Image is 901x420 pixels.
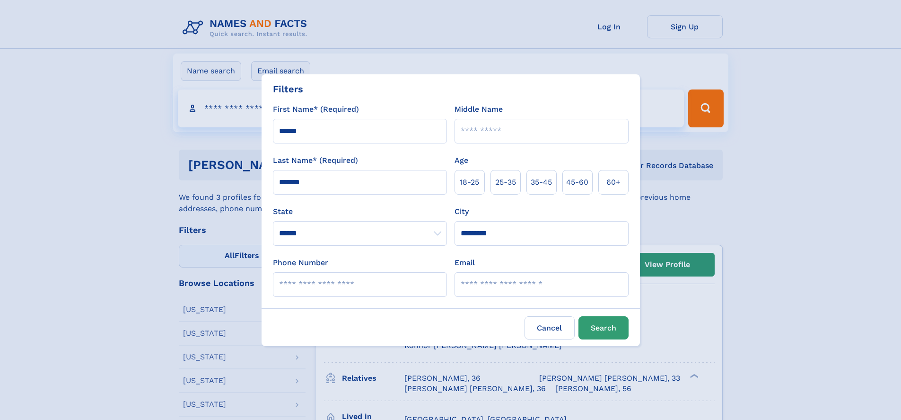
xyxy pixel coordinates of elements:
span: 35‑45 [531,177,552,188]
label: Age [455,155,468,166]
label: State [273,206,447,217]
label: Cancel [525,316,575,340]
label: First Name* (Required) [273,104,359,115]
span: 45‑60 [566,177,588,188]
button: Search [578,316,629,340]
span: 25‑35 [495,177,516,188]
label: City [455,206,469,217]
span: 60+ [606,177,621,188]
label: Last Name* (Required) [273,155,358,166]
label: Email [455,257,475,268]
span: 18‑25 [460,177,479,188]
label: Middle Name [455,104,503,115]
label: Phone Number [273,257,328,268]
div: Filters [273,82,303,96]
